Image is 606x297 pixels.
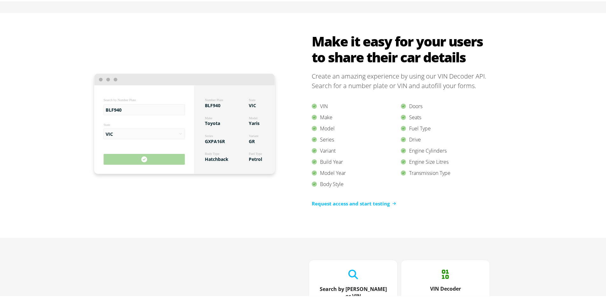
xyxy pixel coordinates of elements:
[401,100,490,111] div: Doors
[249,101,256,107] tspan: VIC
[312,32,490,64] h2: Make it easy for your users to share their car details
[249,155,262,161] tspan: Petrol
[104,122,110,125] tspan: State
[205,137,225,143] tspan: GXPA16R
[249,115,257,118] tspan: Model
[205,133,213,136] tspan: Series
[401,122,490,133] div: Fuel Type
[249,119,260,125] tspan: Yaris
[312,111,401,122] div: Make
[312,155,401,166] div: Build Year
[205,97,223,100] tspan: Number Plate
[401,144,490,155] div: Engine Cylinders
[401,166,490,177] div: Transmission Type
[312,122,401,133] div: Model
[401,111,490,122] div: Seats
[312,133,401,144] div: Series
[205,151,219,154] tspan: Body Type
[401,133,490,144] div: Drive
[312,166,401,177] div: Model Year
[312,199,396,206] a: Request access and start testing
[104,97,136,100] tspan: Search by Number Plate
[205,101,220,107] tspan: BLF940
[249,137,255,143] tspan: GR
[249,97,255,100] tspan: State
[106,106,122,112] tspan: BLF940
[312,177,401,189] div: Body Style
[106,129,113,135] tspan: VIC
[205,119,220,125] tspan: Toyota
[205,115,212,118] tspan: Make
[312,70,490,89] p: Create an amazing experience by using our VIN Decoder API. Search for a number plate or VIN and a...
[312,144,401,155] div: Variant
[312,100,401,111] div: VIN
[249,151,262,154] tspan: Fuel Type
[205,155,228,161] tspan: Hatchback
[401,155,490,166] div: Engine Size Litres
[249,133,258,136] tspan: Variant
